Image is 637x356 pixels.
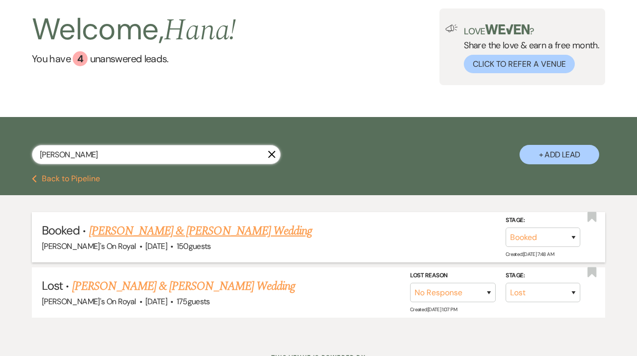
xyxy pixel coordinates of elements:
button: Click to Refer a Venue [464,55,575,73]
button: Back to Pipeline [32,175,100,183]
span: Lost [42,278,63,293]
span: [DATE] [145,241,167,251]
img: weven-logo-green.svg [485,24,530,34]
input: Search by name, event date, email address or phone number [32,145,281,164]
a: [PERSON_NAME] & [PERSON_NAME] Wedding [89,222,312,240]
p: Love ? [464,24,599,36]
span: [DATE] [145,296,167,307]
div: 4 [73,51,88,66]
span: Booked [42,223,80,238]
span: Created: [DATE] 1:07 PM [410,306,457,313]
h2: Welcome, [32,8,236,51]
a: You have 4 unanswered leads. [32,51,236,66]
button: + Add Lead [520,145,599,164]
span: 150 guests [177,241,211,251]
a: [PERSON_NAME] & [PERSON_NAME] Wedding [72,277,295,295]
label: Stage: [506,270,580,281]
span: Created: [DATE] 7:48 AM [506,251,554,257]
img: loud-speaker-illustration.svg [445,24,458,32]
span: [PERSON_NAME]'s On Royal [42,241,136,251]
div: Share the love & earn a free month. [458,24,599,73]
label: Lost Reason [410,270,496,281]
label: Stage: [506,215,580,226]
span: [PERSON_NAME]'s On Royal [42,296,136,307]
span: Hana ! [164,7,236,53]
span: 175 guests [177,296,210,307]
